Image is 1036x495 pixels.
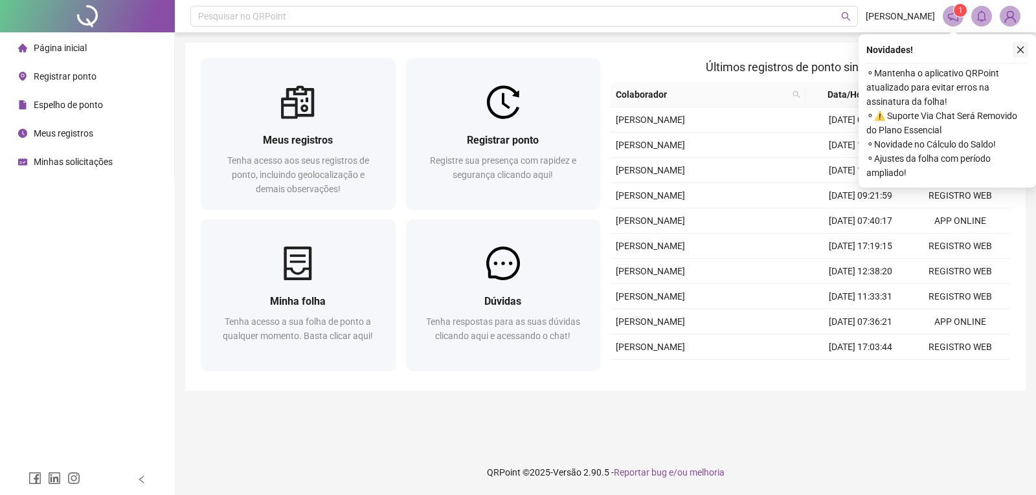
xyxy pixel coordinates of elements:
span: Registrar ponto [34,71,96,82]
td: [DATE] 17:03:44 [811,335,910,360]
span: left [137,475,146,484]
span: Últimos registros de ponto sincronizados [706,60,915,74]
td: REGISTRO WEB [910,183,1010,208]
span: [PERSON_NAME] [616,266,685,276]
span: notification [947,10,959,22]
td: [DATE] 11:33:31 [811,284,910,309]
span: instagram [67,472,80,485]
span: Página inicial [34,43,87,53]
span: ⚬ Mantenha o aplicativo QRPoint atualizado para evitar erros na assinatura da folha! [866,66,1028,109]
span: Registre sua presença com rapidez e segurança clicando aqui! [430,155,576,180]
a: Registrar pontoRegistre sua presença com rapidez e segurança clicando aqui! [406,58,601,209]
span: search [841,12,851,21]
img: 93395 [1000,6,1020,26]
span: bell [976,10,987,22]
a: DúvidasTenha respostas para as suas dúvidas clicando aqui e acessando o chat! [406,219,601,370]
span: Tenha respostas para as suas dúvidas clicando aqui e acessando o chat! [426,316,580,341]
span: Data/Hora [811,87,888,102]
span: Versão [553,467,581,478]
th: Data/Hora [805,82,903,107]
span: [PERSON_NAME] [616,291,685,302]
span: ⚬ Novidade no Cálculo do Saldo! [866,137,1028,151]
td: REGISTRO WEB [910,259,1010,284]
span: linkedin [48,472,61,485]
td: APP ONLINE [910,309,1010,335]
span: [PERSON_NAME] [616,190,685,201]
td: [DATE] 10:34:56 [811,158,910,183]
td: [DATE] 12:03:25 [811,360,910,385]
a: Meus registrosTenha acesso aos seus registros de ponto, incluindo geolocalização e demais observa... [201,58,396,209]
td: [DATE] 17:22:45 [811,133,910,158]
td: REGISTRO WEB [910,335,1010,360]
span: [PERSON_NAME] [616,115,685,125]
span: Colaborador [616,87,787,102]
span: Meus registros [34,128,93,138]
td: [DATE] 07:40:17 [811,208,910,234]
span: Minhas solicitações [34,157,113,167]
span: [PERSON_NAME] [616,140,685,150]
span: Reportar bug e/ou melhoria [614,467,725,478]
td: REGISTRO WEB [910,360,1010,385]
span: clock-circle [18,129,27,138]
span: [PERSON_NAME] [616,165,685,175]
td: [DATE] 07:48:08 [811,107,910,133]
span: ⚬ ⚠️ Suporte Via Chat Será Removido do Plano Essencial [866,109,1028,137]
td: APP ONLINE [910,208,1010,234]
span: Minha folha [270,295,326,307]
td: [DATE] 12:38:20 [811,259,910,284]
td: [DATE] 07:36:21 [811,309,910,335]
span: ⚬ Ajustes da folha com período ampliado! [866,151,1028,180]
span: [PERSON_NAME] [616,316,685,327]
span: search [790,85,803,104]
span: [PERSON_NAME] [616,241,685,251]
span: Registrar ponto [467,134,539,146]
td: REGISTRO WEB [910,234,1010,259]
sup: 1 [954,4,967,17]
a: Minha folhaTenha acesso a sua folha de ponto a qualquer momento. Basta clicar aqui! [201,219,396,370]
span: [PERSON_NAME] [616,342,685,352]
span: Tenha acesso a sua folha de ponto a qualquer momento. Basta clicar aqui! [223,316,373,341]
span: close [1016,45,1025,54]
span: Meus registros [263,134,333,146]
span: schedule [18,157,27,166]
span: home [18,43,27,52]
span: search [793,91,800,98]
span: file [18,100,27,109]
span: Tenha acesso aos seus registros de ponto, incluindo geolocalização e demais observações! [227,155,369,194]
span: Espelho de ponto [34,100,103,110]
span: [PERSON_NAME] [866,9,935,23]
span: 1 [958,6,963,15]
td: REGISTRO WEB [910,284,1010,309]
span: facebook [28,472,41,485]
span: environment [18,72,27,81]
span: Dúvidas [484,295,521,307]
td: [DATE] 17:19:15 [811,234,910,259]
footer: QRPoint © 2025 - 2.90.5 - [175,450,1036,495]
span: [PERSON_NAME] [616,215,685,226]
td: [DATE] 09:21:59 [811,183,910,208]
span: Novidades ! [866,43,913,57]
